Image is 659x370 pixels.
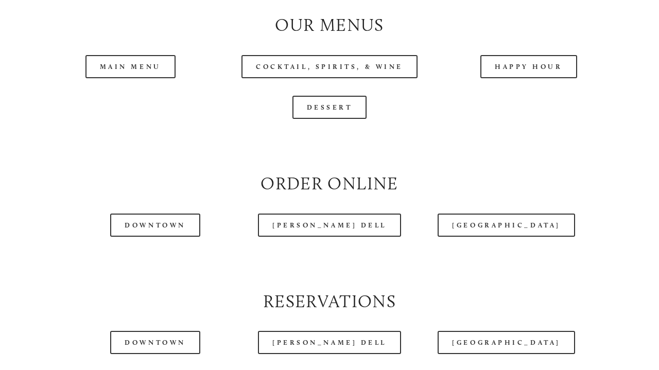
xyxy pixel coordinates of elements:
a: Downtown [110,331,200,354]
h2: Reservations [40,289,619,314]
a: [PERSON_NAME] Dell [258,331,401,354]
a: [GEOGRAPHIC_DATA] [438,214,575,237]
h2: Order Online [40,171,619,196]
a: [PERSON_NAME] Dell [258,214,401,237]
a: Downtown [110,214,200,237]
a: [GEOGRAPHIC_DATA] [438,331,575,354]
a: Dessert [292,96,367,119]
